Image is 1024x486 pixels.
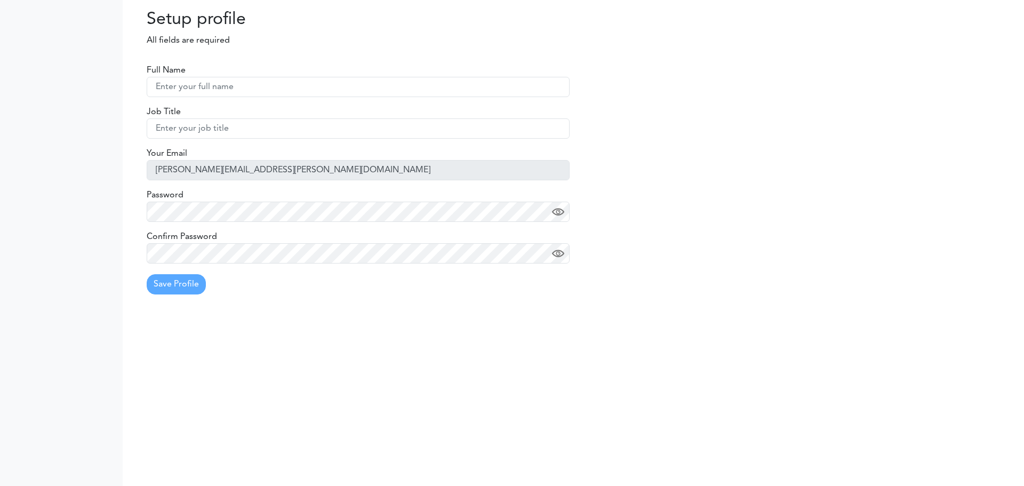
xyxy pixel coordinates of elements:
input: Enter your email address [147,160,570,180]
input: Enter your full name [147,77,570,97]
img: eye.png [552,248,564,260]
label: Your Email [147,147,187,160]
label: Confirm Password [147,230,217,243]
img: eye.png [552,206,564,218]
button: Save Profile [147,274,206,294]
p: All fields are required [131,34,415,47]
input: Enter your job title [147,118,570,139]
label: Password [147,189,183,202]
h2: Setup profile [131,10,415,30]
label: Full Name [147,64,186,77]
label: Job Title [147,106,181,118]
